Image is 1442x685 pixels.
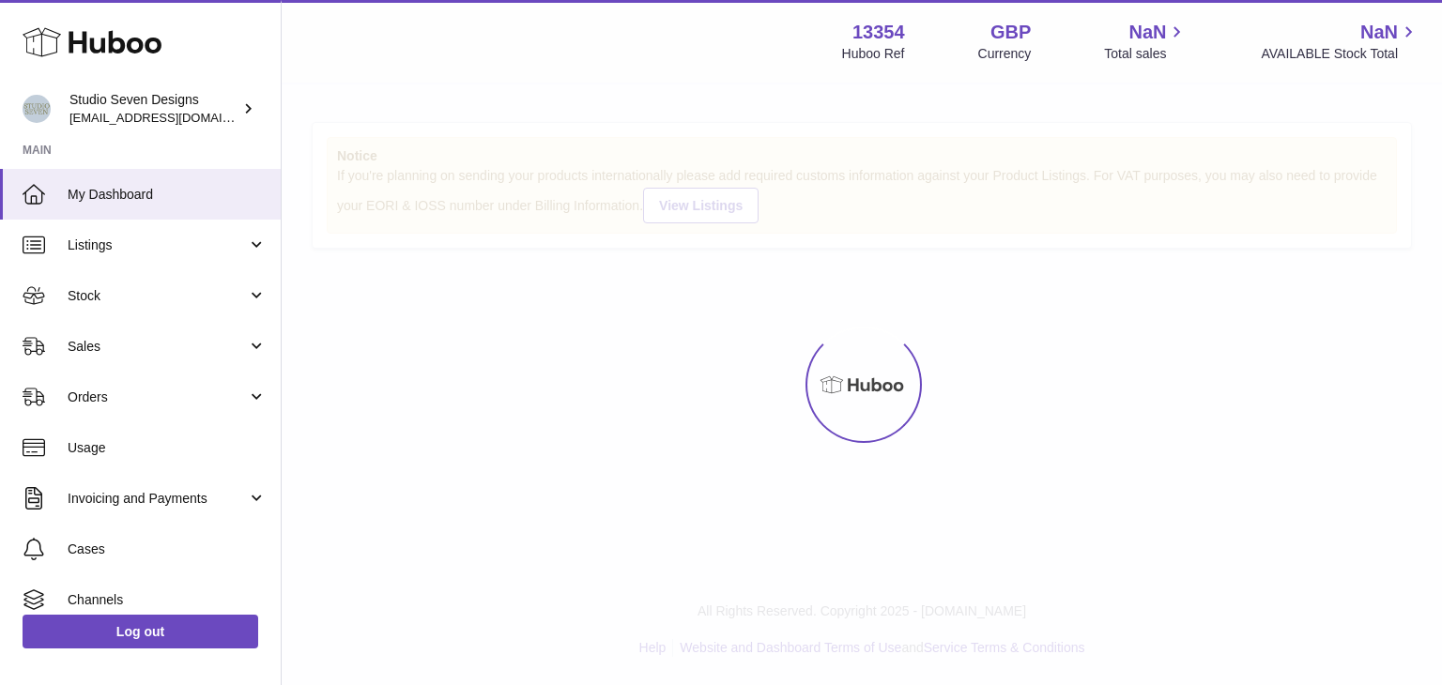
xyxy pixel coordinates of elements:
div: Studio Seven Designs [69,91,238,127]
span: Channels [68,591,267,609]
img: contact.studiosevendesigns@gmail.com [23,95,51,123]
span: AVAILABLE Stock Total [1261,45,1419,63]
span: Cases [68,540,267,558]
span: Invoicing and Payments [68,490,247,508]
span: Sales [68,338,247,356]
strong: GBP [990,20,1031,45]
span: [EMAIL_ADDRESS][DOMAIN_NAME] [69,110,276,125]
a: NaN AVAILABLE Stock Total [1261,20,1419,63]
span: Listings [68,236,247,254]
span: NaN [1360,20,1398,45]
a: Log out [23,615,258,648]
span: Usage [68,439,267,457]
span: Total sales [1104,45,1188,63]
span: Orders [68,388,247,406]
span: Stock [68,287,247,305]
span: NaN [1128,20,1166,45]
span: My Dashboard [68,186,267,204]
a: NaN Total sales [1104,20,1188,63]
div: Huboo Ref [842,45,905,63]
strong: 13354 [852,20,905,45]
div: Currency [978,45,1032,63]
